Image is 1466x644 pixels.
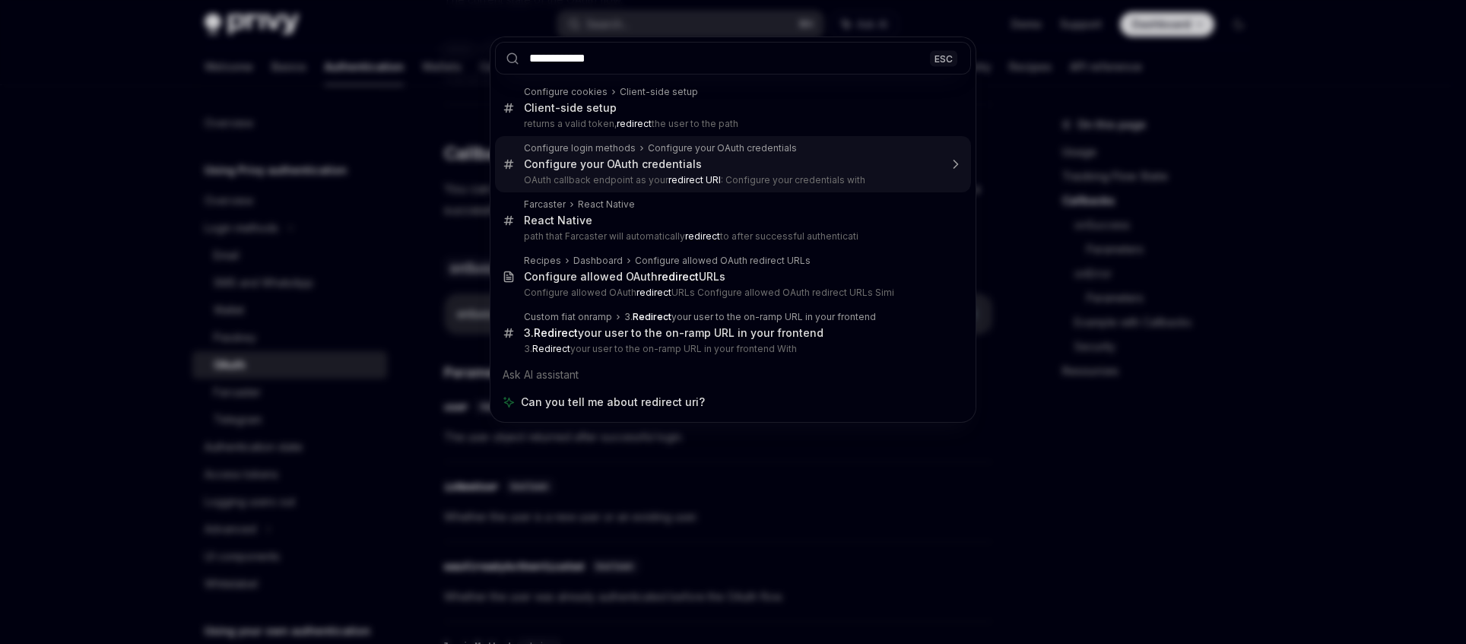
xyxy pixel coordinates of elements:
[524,343,939,355] p: 3. your user to the on-ramp URL in your frontend With
[685,230,720,242] b: redirect
[534,326,578,339] b: Redirect
[635,255,811,267] div: Configure allowed OAuth redirect URLs
[930,50,957,66] div: ESC
[578,198,635,211] div: React Native
[524,198,566,211] div: Farcaster
[524,214,592,227] div: React Native
[648,142,797,154] div: Configure your OAuth credentials
[636,287,671,298] b: redirect
[524,311,612,323] div: Custom fiat onramp
[573,255,623,267] div: Dashboard
[524,157,702,171] div: Configure your OAuth credentials
[524,287,939,299] p: Configure allowed OAuth URLs Configure allowed OAuth redirect URLs Simi
[495,361,971,389] div: Ask AI assistant
[658,270,699,283] b: redirect
[532,343,570,354] b: Redirect
[624,311,876,323] div: 3. your user to the on-ramp URL in your frontend
[620,86,698,98] div: Client-side setup
[524,118,939,130] p: returns a valid token, the user to the path
[524,255,561,267] div: Recipes
[524,174,939,186] p: OAuth callback endpoint as your : Configure your credentials with
[524,86,608,98] div: Configure cookies
[633,311,671,322] b: Redirect
[524,270,725,284] div: Configure allowed OAuth URLs
[524,101,617,115] div: Client-side setup
[668,174,721,186] b: redirect URI
[524,326,823,340] div: 3. your user to the on-ramp URL in your frontend
[524,142,636,154] div: Configure login methods
[521,395,705,410] span: Can you tell me about redirect uri?
[524,230,939,243] p: path that Farcaster will automatically to after successful authenticati
[617,118,652,129] b: redirect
